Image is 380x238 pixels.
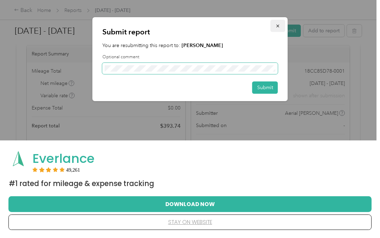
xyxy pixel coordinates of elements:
button: Download Now [20,197,360,211]
span: Everlance [32,150,95,167]
p: Submit report [102,27,278,37]
strong: [PERSON_NAME] [182,42,223,48]
span: #1 Rated for Mileage & Expense Tracking [9,179,154,189]
button: Submit [252,81,278,94]
img: App logo [9,149,28,168]
p: You are resubmitting this report to: [102,42,278,49]
button: stay on website [20,215,360,230]
div: Rating:5 stars [32,167,80,172]
span: User reviews count [66,168,80,172]
label: Optional comment [102,54,278,60]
